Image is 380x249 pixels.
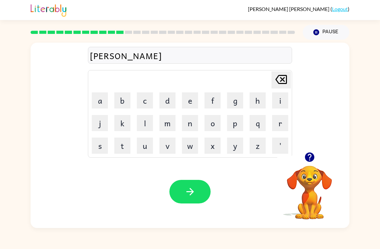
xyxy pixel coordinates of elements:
[137,115,153,131] button: l
[204,115,221,131] button: o
[159,115,176,131] button: m
[250,138,266,154] button: z
[250,92,266,109] button: h
[277,156,342,220] video: Your browser must support playing .mp4 files to use Literably. Please try using another browser.
[227,92,243,109] button: g
[227,138,243,154] button: y
[92,92,108,109] button: a
[248,6,330,12] span: [PERSON_NAME] [PERSON_NAME]
[159,138,176,154] button: v
[182,115,198,131] button: n
[92,138,108,154] button: s
[332,6,348,12] a: Logout
[272,115,288,131] button: r
[159,92,176,109] button: d
[227,115,243,131] button: p
[250,115,266,131] button: q
[114,138,130,154] button: t
[204,138,221,154] button: x
[182,138,198,154] button: w
[114,92,130,109] button: b
[90,49,290,62] div: [PERSON_NAME]
[114,115,130,131] button: k
[303,25,349,40] button: Pause
[248,6,349,12] div: ( )
[272,138,288,154] button: '
[31,3,66,17] img: Literably
[272,92,288,109] button: i
[137,138,153,154] button: u
[137,92,153,109] button: c
[182,92,198,109] button: e
[92,115,108,131] button: j
[204,92,221,109] button: f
